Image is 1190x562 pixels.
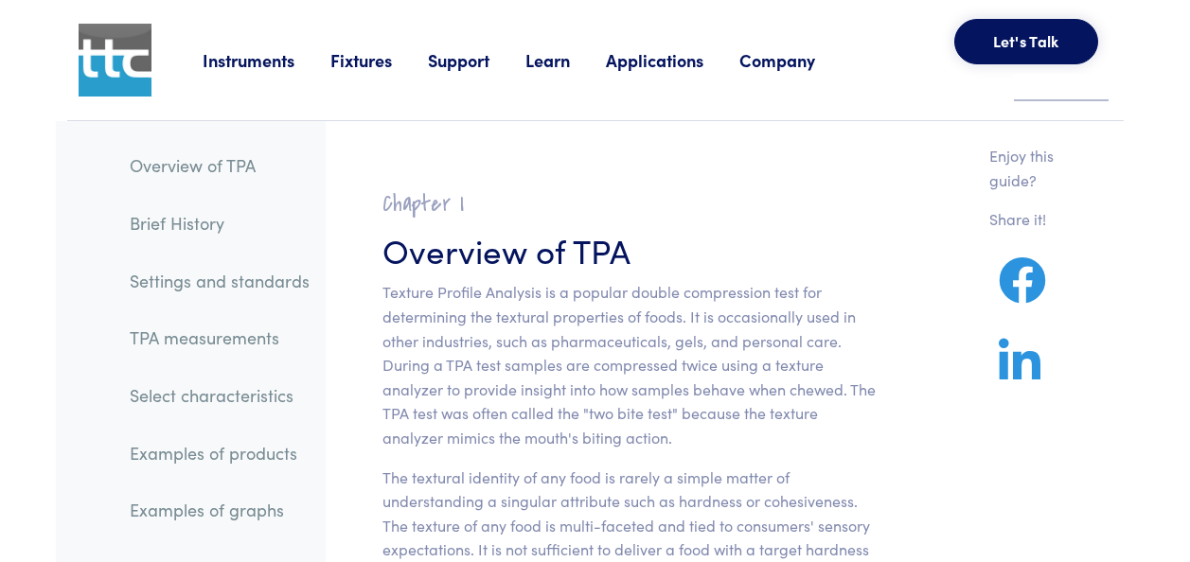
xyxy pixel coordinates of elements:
[525,48,606,72] a: Learn
[428,48,525,72] a: Support
[330,48,428,72] a: Fixtures
[382,189,876,219] h2: Chapter I
[115,144,325,187] a: Overview of TPA
[115,431,325,475] a: Examples of products
[115,202,325,245] a: Brief History
[203,48,330,72] a: Instruments
[115,316,325,360] a: TPA measurements
[606,48,739,72] a: Applications
[115,374,325,417] a: Select characteristics
[739,48,851,72] a: Company
[989,144,1078,192] p: Enjoy this guide?
[79,24,151,97] img: ttc_logo_1x1_v1.0.png
[954,19,1098,64] button: Let's Talk
[989,360,1050,384] a: Share on LinkedIn
[989,207,1078,232] p: Share it!
[115,259,325,303] a: Settings and standards
[382,226,876,272] h3: Overview of TPA
[382,280,876,449] p: Texture Profile Analysis is a popular double compression test for determining the textural proper...
[115,488,325,532] a: Examples of graphs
